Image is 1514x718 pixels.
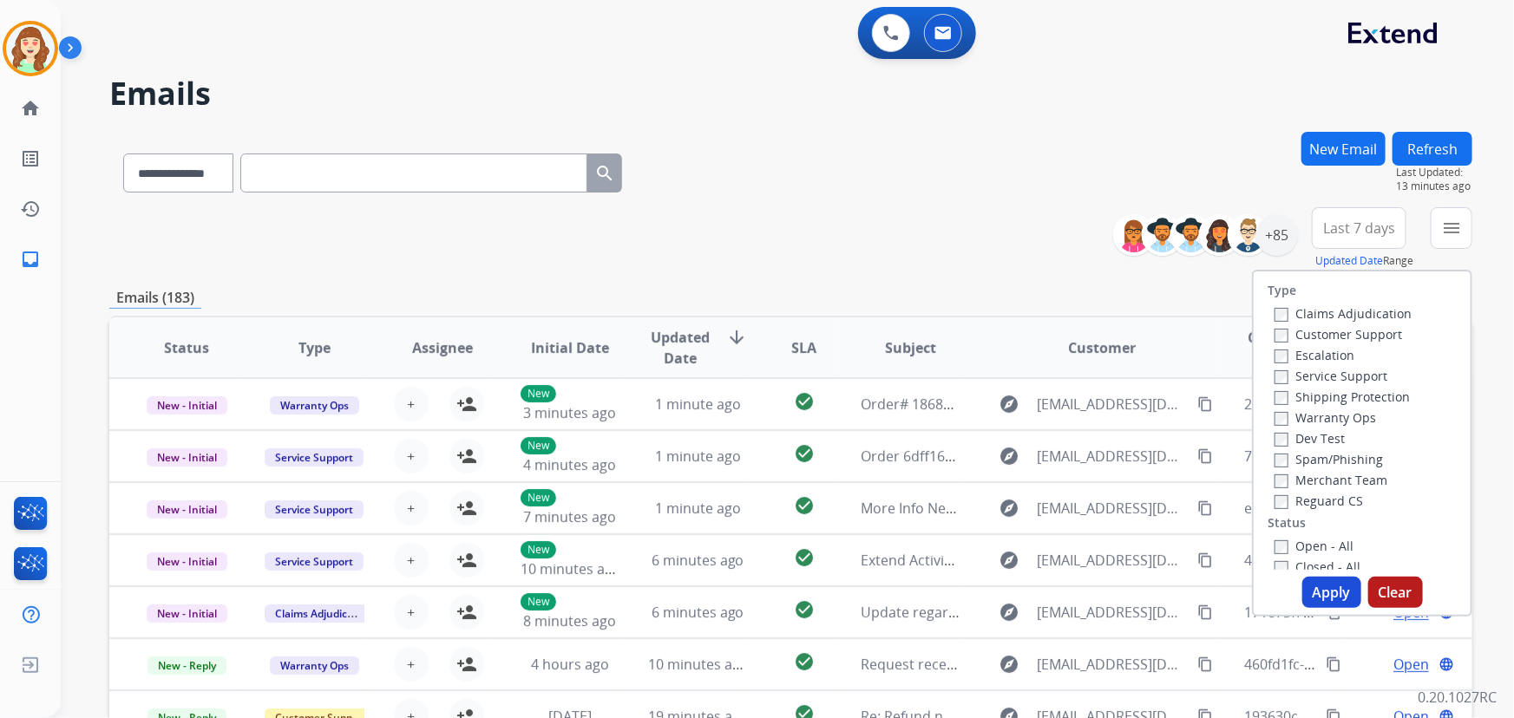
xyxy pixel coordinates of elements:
[1038,550,1189,571] span: [EMAIL_ADDRESS][DOMAIN_NAME]
[1244,655,1504,674] span: 460fd1fc-e7f4-41e6-bb50-83e80b86b074
[648,655,749,674] span: 10 minutes ago
[1000,498,1020,519] mat-icon: explore
[1275,558,1360,575] label: Closed - All
[1256,214,1298,256] div: +85
[265,448,364,467] span: Service Support
[147,500,227,519] span: New - Initial
[407,602,415,623] span: +
[1038,498,1189,519] span: [EMAIL_ADDRESS][DOMAIN_NAME]
[6,24,55,73] img: avatar
[394,595,429,630] button: +
[1275,454,1288,467] input: Spam/Phishing
[1000,550,1020,571] mat-icon: explore
[652,551,744,570] span: 6 minutes ago
[794,651,815,672] mat-icon: check_circle
[521,541,556,558] p: New
[794,599,815,620] mat-icon: check_circle
[270,656,359,675] span: Warranty Ops
[1275,493,1363,509] label: Reguard CS
[265,500,364,519] span: Service Support
[1275,326,1402,343] label: Customer Support
[1000,602,1020,623] mat-icon: explore
[147,552,227,571] span: New - Initial
[20,98,41,119] mat-icon: home
[1275,391,1288,405] input: Shipping Protection
[147,396,227,414] span: New - Initial
[862,447,1163,466] span: Order 6dff1677-8f5b-4067-b992-fbdb78ea3581
[1323,225,1395,232] span: Last 7 days
[164,337,209,358] span: Status
[1244,327,1343,369] span: Conversation ID
[1244,551,1494,570] span: 4cfc65fb-5798-48a3-a3fd-2f4d4c3f2756
[1418,687,1497,708] p: 0.20.1027RC
[394,543,429,578] button: +
[794,495,815,516] mat-icon: check_circle
[1197,396,1213,412] mat-icon: content_copy
[1275,349,1288,363] input: Escalation
[531,655,609,674] span: 4 hours ago
[109,76,1472,111] h2: Emails
[1275,329,1288,343] input: Customer Support
[456,550,477,571] mat-icon: person_add
[407,446,415,467] span: +
[1197,604,1213,620] mat-icon: content_copy
[147,604,227,623] span: New - Initial
[1393,654,1429,675] span: Open
[1275,308,1288,322] input: Claims Adjudication
[794,547,815,568] mat-icon: check_circle
[1396,179,1472,193] span: 13 minutes ago
[456,394,477,414] mat-icon: person_add
[523,455,616,474] span: 4 minutes ago
[1275,495,1288,509] input: Reguard CS
[1197,656,1213,672] mat-icon: content_copy
[394,491,429,525] button: +
[521,489,556,506] p: New
[1275,538,1353,554] label: Open - All
[407,394,415,414] span: +
[523,507,616,526] span: 7 minutes ago
[1197,448,1213,464] mat-icon: content_copy
[655,499,741,518] span: 1 minute ago
[1368,577,1423,608] button: Clear
[456,654,477,675] mat-icon: person_add
[270,396,359,414] span: Warranty Ops
[1244,395,1500,414] span: 2f67265f-c59e-49b6-837c-5a8ebc615a0f
[652,603,744,622] span: 6 minutes ago
[407,550,415,571] span: +
[1275,430,1345,447] label: Dev Test
[109,287,201,309] p: Emails (183)
[1275,388,1410,405] label: Shipping Protection
[523,611,616,630] span: 8 minutes ago
[1000,654,1020,675] mat-icon: explore
[1275,347,1354,363] label: Escalation
[1275,305,1412,322] label: Claims Adjudication
[456,446,477,467] mat-icon: person_add
[1197,500,1213,516] mat-icon: content_copy
[862,499,1255,518] span: More Info Needed: 8f0e5d85-9461-41b1-89b4-f8424be7f7a5 -
[1268,514,1306,532] label: Status
[794,391,815,412] mat-icon: check_circle
[1315,254,1383,268] button: Updated Date
[394,439,429,473] button: +
[1275,474,1288,488] input: Merchant Team
[1275,370,1288,384] input: Service Support
[1244,603,1494,622] span: 171675f7-7fef-4366-bc23-06fc6f791d3e
[862,551,1037,570] span: Extend Activity Notification
[1038,602,1189,623] span: [EMAIL_ADDRESS][DOMAIN_NAME]
[1268,282,1296,299] label: Type
[1244,447,1512,466] span: 785d4a12-033d-4441-b32c-921ec41c9b62
[523,403,616,422] span: 3 minutes ago
[456,498,477,519] mat-icon: person_add
[655,395,741,414] span: 1 minute ago
[1315,253,1413,268] span: Range
[1244,499,1509,518] span: e4758142-3192-4a09-9cbe-f3ee7e86ab8a
[1197,552,1213,568] mat-icon: content_copy
[1275,412,1288,426] input: Warranty Ops
[1069,337,1137,358] span: Customer
[648,327,712,369] span: Updated Date
[20,199,41,219] mat-icon: history
[1393,132,1472,166] button: Refresh
[862,395,1095,414] span: Order# 18681427A [PERSON_NAME]
[1302,577,1361,608] button: Apply
[1038,446,1189,467] span: [EMAIL_ADDRESS][DOMAIN_NAME]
